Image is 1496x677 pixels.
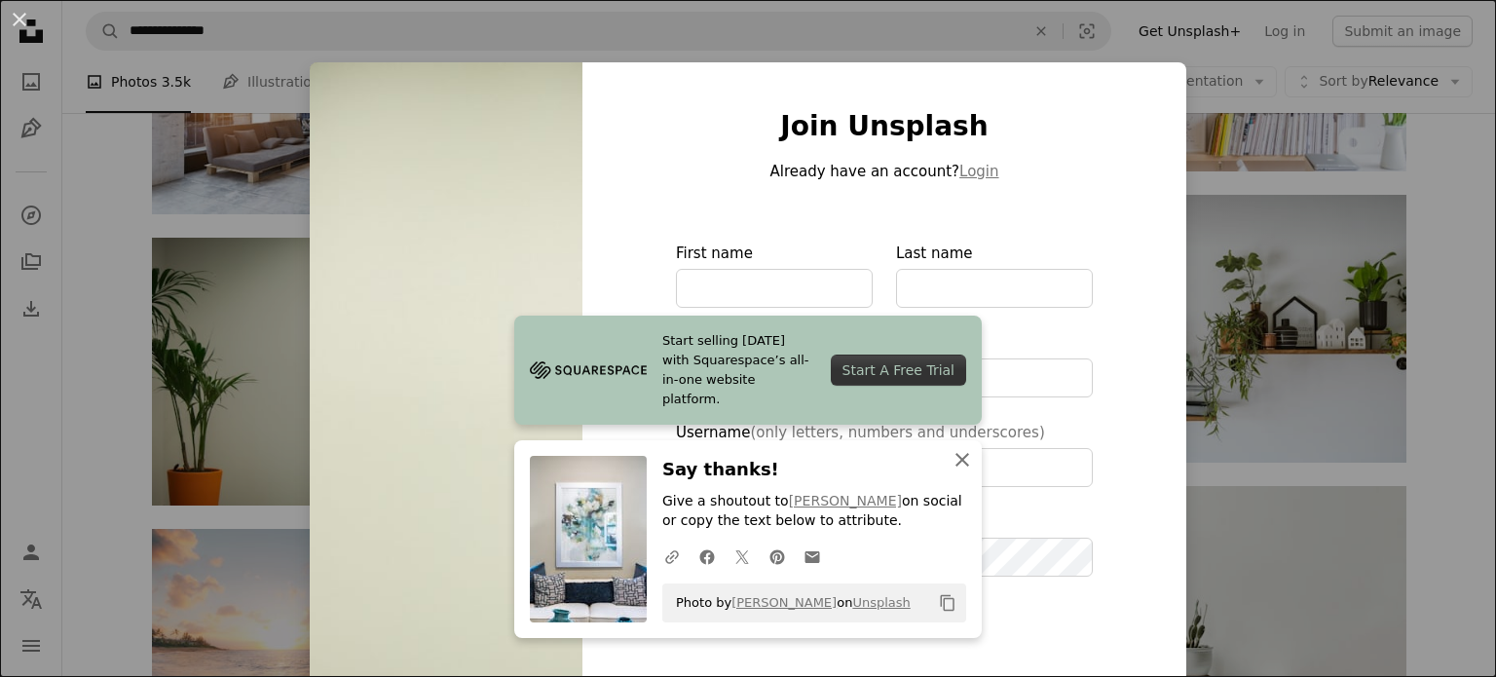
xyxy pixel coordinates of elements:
[896,242,1093,308] label: Last name
[676,242,873,308] label: First name
[530,356,647,385] img: file-1705255347840-230a6ab5bca9image
[676,269,873,308] input: First name
[676,160,1093,183] p: Already have an account?
[789,493,902,508] a: [PERSON_NAME]
[931,586,964,620] button: Copy to clipboard
[662,456,966,484] h3: Say thanks!
[896,269,1093,308] input: Last name
[662,492,966,531] p: Give a shoutout to on social or copy the text below to attribute.
[662,331,815,409] span: Start selling [DATE] with Squarespace’s all-in-one website platform.
[676,109,1093,144] h1: Join Unsplash
[731,595,837,610] a: [PERSON_NAME]
[725,537,760,576] a: Share on Twitter
[666,587,911,619] span: Photo by on
[831,355,966,386] div: Start A Free Trial
[690,537,725,576] a: Share on Facebook
[852,595,910,610] a: Unsplash
[514,316,982,425] a: Start selling [DATE] with Squarespace’s all-in-one website platform.Start A Free Trial
[795,537,830,576] a: Share over email
[959,160,998,183] button: Login
[760,537,795,576] a: Share on Pinterest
